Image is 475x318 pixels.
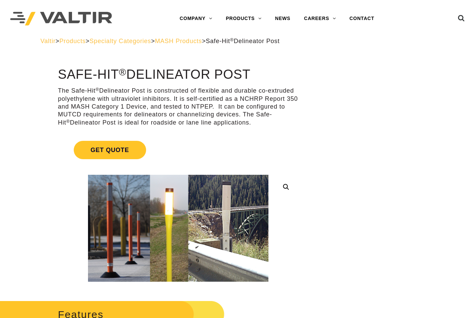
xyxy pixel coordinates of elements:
[95,87,99,92] sup: ®
[58,133,299,167] a: Get Quote
[40,37,435,45] div: > > > >
[343,12,381,25] a: CONTACT
[90,38,151,44] a: Specialty Categories
[74,141,146,159] span: Get Quote
[40,38,55,44] a: Valtir
[59,38,86,44] a: Products
[155,38,202,44] a: MASH Products
[297,12,343,25] a: CAREERS
[230,37,234,42] sup: ®
[268,12,297,25] a: NEWS
[58,68,299,82] h1: Safe-Hit Delineator Post
[66,119,70,124] sup: ®
[119,67,126,77] sup: ®
[206,38,280,44] span: Safe-Hit Delineator Post
[219,12,268,25] a: PRODUCTS
[173,12,219,25] a: COMPANY
[58,87,299,127] p: The Safe-Hit Delineator Post is constructed of flexible and durable co-extruded polyethylene with...
[10,12,112,26] img: Valtir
